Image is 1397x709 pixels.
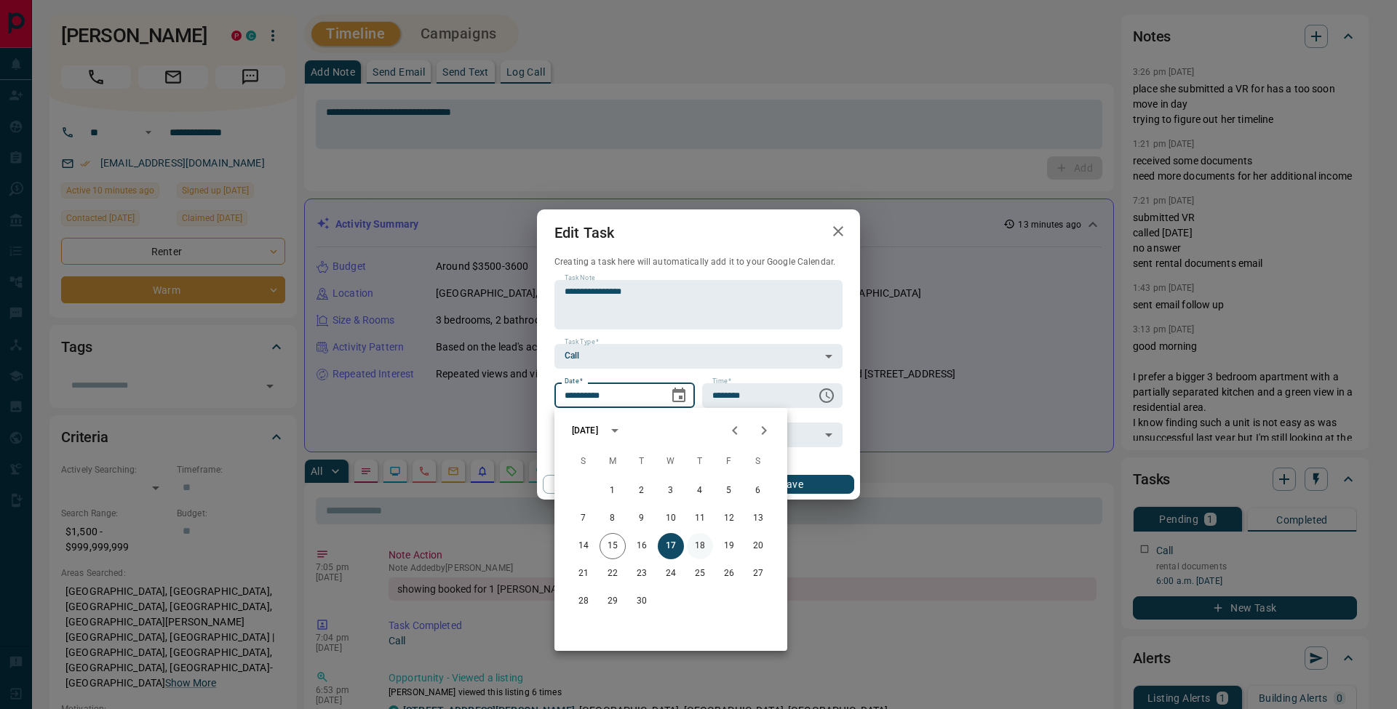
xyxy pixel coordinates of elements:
button: 13 [745,505,771,532]
button: Next month [749,416,779,445]
button: Choose date, selected date is Sep 17, 2025 [664,381,693,410]
button: 1 [600,478,626,504]
button: 12 [716,505,742,532]
button: 24 [658,561,684,587]
div: [DATE] [572,424,598,437]
button: 16 [629,533,655,559]
button: 18 [687,533,713,559]
button: 14 [570,533,597,559]
span: Monday [600,447,626,476]
button: 25 [687,561,713,587]
button: 10 [658,505,684,532]
button: 4 [687,478,713,504]
button: 2 [629,478,655,504]
button: Save [730,475,854,494]
div: Call [554,344,843,369]
span: Sunday [570,447,597,476]
label: Date [565,377,583,386]
span: Tuesday [629,447,655,476]
span: Thursday [687,447,713,476]
button: 30 [629,588,655,614]
button: 6 [745,478,771,504]
label: Task Type [565,337,599,347]
label: Time [712,377,731,386]
button: Cancel [543,475,667,494]
button: 28 [570,588,597,614]
button: 7 [570,505,597,532]
button: Choose time, selected time is 6:00 AM [812,381,841,410]
button: 26 [716,561,742,587]
h2: Edit Task [537,209,632,256]
button: 15 [600,533,626,559]
button: 11 [687,505,713,532]
button: 27 [745,561,771,587]
button: 8 [600,505,626,532]
button: calendar view is open, switch to year view [602,418,627,443]
button: 23 [629,561,655,587]
button: Previous month [720,416,749,445]
button: 3 [658,478,684,504]
span: Wednesday [658,447,684,476]
button: 5 [716,478,742,504]
button: 21 [570,561,597,587]
button: 9 [629,505,655,532]
button: 19 [716,533,742,559]
span: Saturday [745,447,771,476]
span: Friday [716,447,742,476]
p: Creating a task here will automatically add it to your Google Calendar. [554,256,843,268]
button: 29 [600,588,626,614]
label: Task Note [565,273,594,283]
button: 20 [745,533,771,559]
button: 22 [600,561,626,587]
button: 17 [658,533,684,559]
